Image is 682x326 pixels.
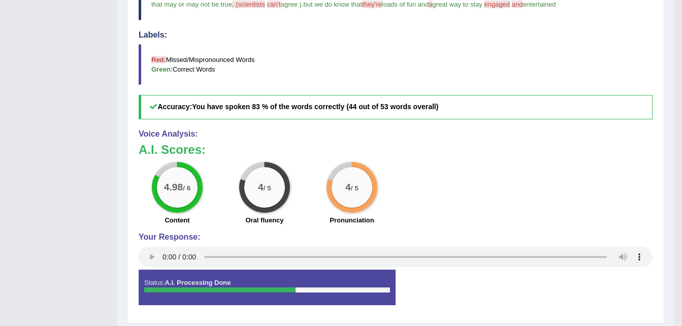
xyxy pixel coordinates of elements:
span: but we do know that [304,1,363,8]
blockquote: Missed/Mispronounced Words Correct Words [139,44,653,85]
h4: Your Response: [139,233,653,242]
span: loads of fun and [382,1,429,8]
span: can't [267,1,281,8]
big: 4 [258,182,264,193]
small: / 6 [183,184,190,192]
div: Status: [139,270,396,305]
h5: Accuracy: [139,95,653,119]
label: Oral fluency [245,215,283,225]
label: Pronunciation [330,215,374,225]
label: Content [165,215,189,225]
small: / 5 [264,184,271,192]
span: . (scientists [232,1,265,8]
span: and [512,1,523,8]
b: Red: [151,56,166,63]
span: . [302,1,304,8]
h4: Voice Analysis: [139,129,653,139]
b: Green: [151,66,173,73]
big: 4 [345,182,351,193]
strong: A.I. Processing Done [165,279,231,286]
small: / 5 [351,184,359,192]
span: entertained [523,1,556,8]
h4: Labels: [139,30,653,40]
b: You have spoken 83 % of the words correctly (44 out of 53 words overall) [192,103,438,111]
span: a [429,1,432,8]
big: 4.98 [164,182,183,193]
span: they're [362,1,382,8]
span: engaged [484,1,510,8]
span: great way to stay [433,1,482,8]
b: A.I. Scores: [139,143,206,156]
span: .) [298,1,302,8]
span: agree [281,1,298,8]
